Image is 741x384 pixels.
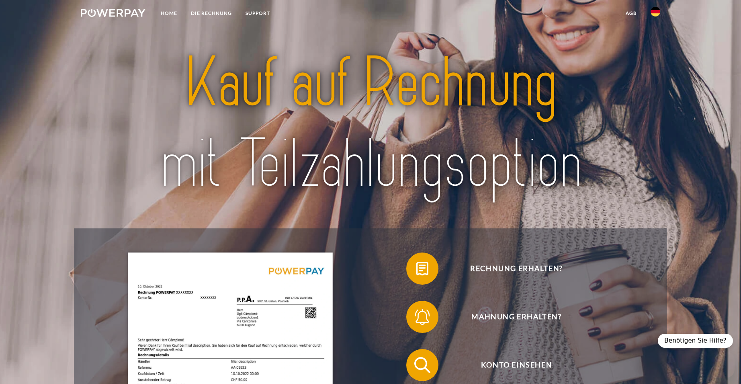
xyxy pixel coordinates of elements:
[406,349,615,381] button: Konto einsehen
[81,9,145,17] img: logo-powerpay-white.svg
[651,7,660,16] img: de
[412,259,432,279] img: qb_bill.svg
[406,253,615,285] button: Rechnung erhalten?
[184,6,239,21] a: DIE RECHNUNG
[418,253,615,285] span: Rechnung erhalten?
[418,301,615,333] span: Mahnung erhalten?
[619,6,644,21] a: agb
[412,355,432,375] img: qb_search.svg
[406,301,615,333] button: Mahnung erhalten?
[412,307,432,327] img: qb_bell.svg
[709,352,735,378] iframe: Schaltfläche zum Öffnen des Messaging-Fensters
[154,6,184,21] a: Home
[658,334,733,348] div: Benötigen Sie Hilfe?
[239,6,277,21] a: SUPPORT
[110,39,632,209] img: title-powerpay_de.svg
[418,349,615,381] span: Konto einsehen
